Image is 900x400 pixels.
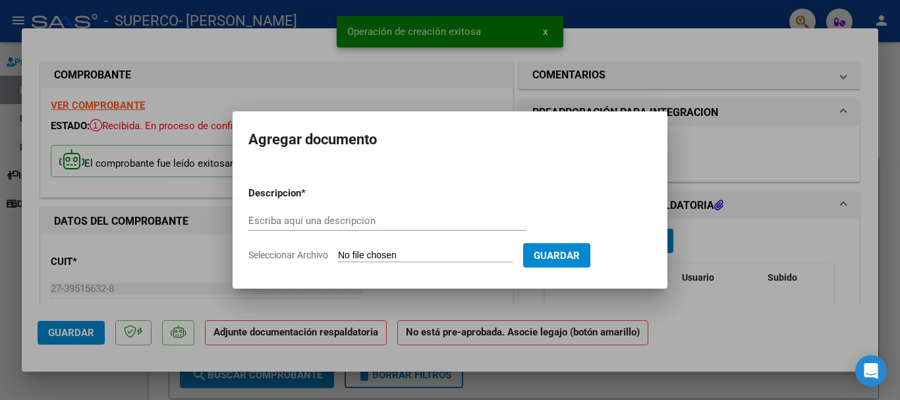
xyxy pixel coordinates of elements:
p: Descripcion [248,186,370,201]
div: Open Intercom Messenger [855,355,887,387]
span: Guardar [534,250,580,262]
span: Seleccionar Archivo [248,250,328,260]
button: Guardar [523,243,590,268]
h2: Agregar documento [248,127,652,152]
